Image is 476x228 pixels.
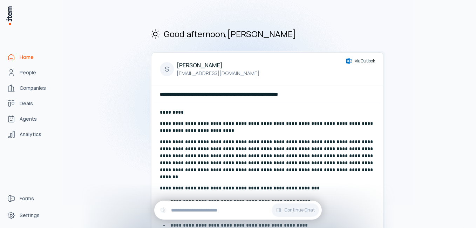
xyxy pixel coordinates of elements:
[272,203,319,217] button: Continue Chat
[4,208,57,222] a: Settings
[4,112,57,126] a: Agents
[177,61,259,69] h4: [PERSON_NAME]
[4,127,57,141] a: Analytics
[4,81,57,95] a: Companies
[20,212,40,219] span: Settings
[4,192,57,206] a: Forms
[177,69,259,77] p: [EMAIL_ADDRESS][DOMAIN_NAME]
[160,62,174,76] div: S
[20,85,46,92] span: Companies
[150,28,385,40] h2: Good afternoon , [PERSON_NAME]
[20,100,33,107] span: Deals
[346,58,352,64] img: outlook
[355,58,375,64] span: Via Outlook
[20,115,37,122] span: Agents
[154,201,322,220] div: Continue Chat
[4,96,57,110] a: Deals
[284,207,315,213] span: Continue Chat
[4,66,57,80] a: People
[20,195,34,202] span: Forms
[20,54,34,61] span: Home
[20,69,36,76] span: People
[20,131,41,138] span: Analytics
[4,50,57,64] a: Home
[6,6,13,26] img: Item Brain Logo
